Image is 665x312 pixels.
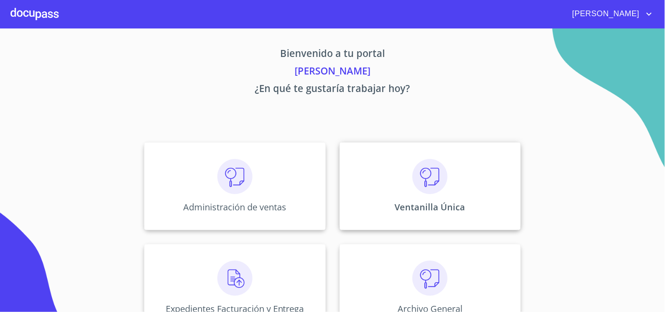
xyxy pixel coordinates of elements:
[566,7,644,21] span: [PERSON_NAME]
[395,201,466,213] p: Ventanilla Única
[63,46,603,64] p: Bienvenido a tu portal
[217,261,252,296] img: carga.png
[413,159,448,194] img: consulta.png
[217,159,252,194] img: consulta.png
[63,64,603,81] p: [PERSON_NAME]
[183,201,286,213] p: Administración de ventas
[413,261,448,296] img: consulta.png
[566,7,654,21] button: account of current user
[63,81,603,99] p: ¿En qué te gustaría trabajar hoy?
